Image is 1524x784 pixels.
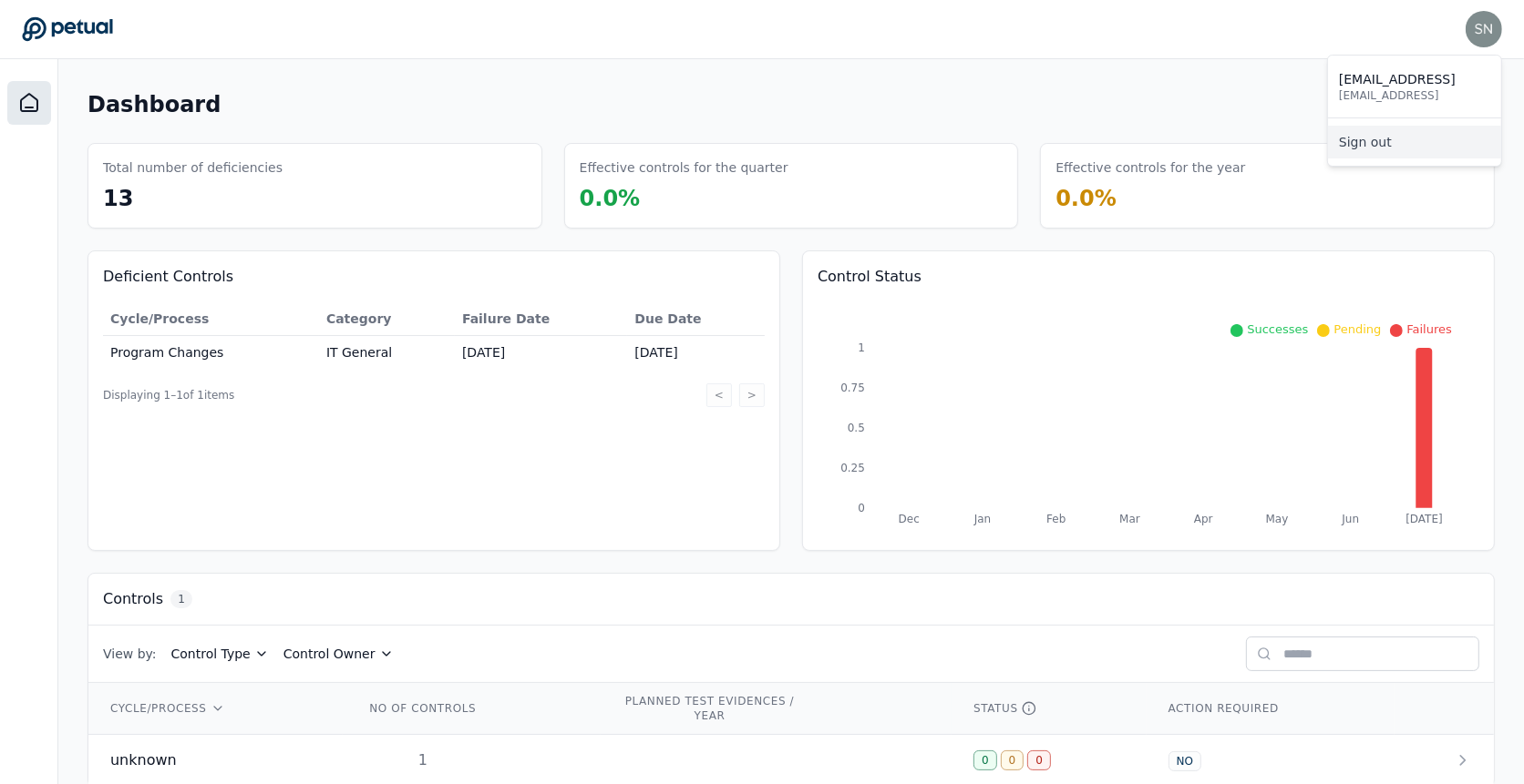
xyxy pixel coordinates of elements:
[319,336,455,370] td: IT General
[1266,513,1289,525] tspan: May
[1046,513,1066,525] tspan: Feb
[455,336,627,370] td: [DATE]
[170,590,192,608] span: 1
[1001,750,1025,770] div: 0
[1147,683,1395,735] th: ACTION REQUIRED
[103,302,319,336] th: Cycle/Process
[110,701,321,716] div: CYCLE/PROCESS
[283,645,394,663] button: Control Owner
[627,302,765,336] th: Due Date
[818,266,1479,288] h3: Control Status
[103,588,163,610] h3: Controls
[103,186,133,211] span: 13
[1339,88,1490,103] p: [EMAIL_ADDRESS]
[171,645,269,663] button: Control Type
[1328,126,1501,158] a: Sign out
[110,749,177,771] span: unknown
[580,158,788,177] h3: Effective controls for the quarter
[1333,322,1381,336] span: Pending
[365,749,481,771] div: 1
[706,383,732,407] button: <
[623,694,798,723] div: PLANNED TEST EVIDENCES / YEAR
[1055,158,1245,177] h3: Effective controls for the year
[1027,750,1051,770] div: 0
[1466,11,1502,47] img: snir+upstart@petual.ai
[1406,513,1442,525] tspan: [DATE]
[22,16,113,42] a: Go to Dashboard
[848,422,865,434] tspan: 0.5
[103,388,234,402] span: Displaying 1– 1 of 1 items
[1119,513,1140,525] tspan: Mar
[973,750,997,770] div: 0
[103,158,283,177] h3: Total number of deficiencies
[973,513,991,525] tspan: Jan
[580,186,641,211] span: 0.0 %
[88,90,221,119] h1: Dashboard
[455,302,627,336] th: Failure Date
[1194,513,1213,525] tspan: Apr
[365,701,481,716] div: NO OF CONTROLS
[973,701,1125,716] div: STATUS
[1342,513,1360,525] tspan: Jun
[103,645,157,663] span: View by:
[858,502,865,514] tspan: 0
[7,81,51,125] a: Dashboard
[103,266,765,288] h3: Deficient Controls
[627,336,765,370] td: [DATE]
[840,382,865,394] tspan: 0.75
[840,462,865,474] tspan: 0.25
[1406,322,1452,336] span: Failures
[1247,322,1308,336] span: Successes
[899,513,920,525] tspan: Dec
[858,341,865,354] tspan: 1
[1169,751,1201,771] div: NO
[319,302,455,336] th: Category
[1339,70,1490,88] p: [EMAIL_ADDRESS]
[739,383,765,407] button: >
[1055,186,1117,211] span: 0.0 %
[103,336,319,370] td: Program Changes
